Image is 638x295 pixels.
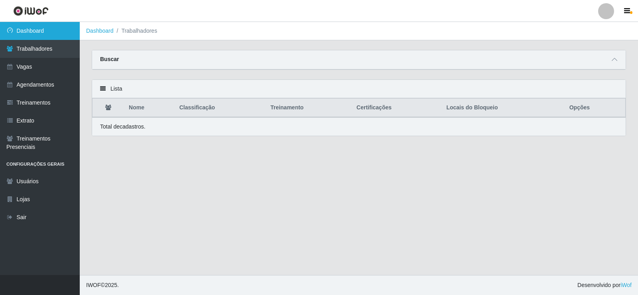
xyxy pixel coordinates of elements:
th: Classificação [175,99,266,117]
div: Lista [92,80,626,98]
span: © 2025 . [86,281,119,289]
th: Opções [565,99,626,117]
a: iWof [620,282,632,288]
img: CoreUI Logo [13,6,49,16]
th: Nome [124,99,175,117]
th: Certificações [352,99,441,117]
nav: breadcrumb [80,22,638,40]
li: Trabalhadores [114,27,158,35]
th: Treinamento [266,99,352,117]
p: Total de cadastros. [100,123,146,131]
strong: Buscar [100,56,119,62]
span: IWOF [86,282,101,288]
a: Dashboard [86,28,114,34]
th: Locais do Bloqueio [441,99,564,117]
span: Desenvolvido por [577,281,632,289]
